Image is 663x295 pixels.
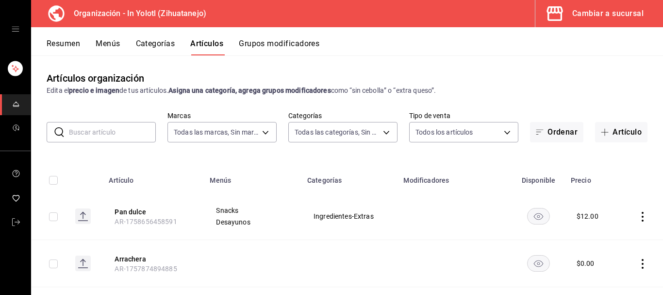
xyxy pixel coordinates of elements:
[136,39,175,55] button: Categorías
[103,162,204,193] th: Artículo
[204,162,301,193] th: Menús
[530,122,583,142] button: Ordenar
[115,218,177,226] span: AR-1758656458591
[168,87,331,94] strong: Asigna una categoría, agrega grupos modificadores
[216,207,289,214] span: Snacks
[115,207,192,217] button: edit-product-location
[115,265,177,273] span: AR-1757874894885
[527,208,550,225] button: availability-product
[577,211,598,221] div: $ 12.00
[47,86,647,96] div: Edita el de tus artículos. como “sin cebolla” o “extra queso”.
[295,127,380,137] span: Todas las categorías, Sin categoría
[69,122,156,142] input: Buscar artículo
[415,127,473,137] span: Todos los artículos
[190,39,223,55] button: Artículos
[638,259,647,269] button: actions
[239,39,319,55] button: Grupos modificadores
[577,259,595,268] div: $ 0.00
[398,162,512,193] th: Modificadores
[572,7,644,20] div: Cambiar a sucursal
[115,254,192,264] button: edit-product-location
[512,162,564,193] th: Disponible
[216,219,289,226] span: Desayunos
[527,255,550,272] button: availability-product
[301,162,398,193] th: Categorías
[69,87,119,94] strong: precio e imagen
[288,112,398,119] label: Categorías
[638,212,647,222] button: actions
[47,39,80,55] button: Resumen
[66,8,206,19] h3: Organización - In Yolotl (Zihuatanejo)
[565,162,621,193] th: Precio
[12,25,19,33] button: open drawer
[167,112,277,119] label: Marcas
[47,39,663,55] div: navigation tabs
[96,39,120,55] button: Menús
[47,71,144,86] div: Artículos organización
[409,112,518,119] label: Tipo de venta
[595,122,647,142] button: Artículo
[174,127,259,137] span: Todas las marcas, Sin marca
[314,213,385,220] span: Ingredientes-Extras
